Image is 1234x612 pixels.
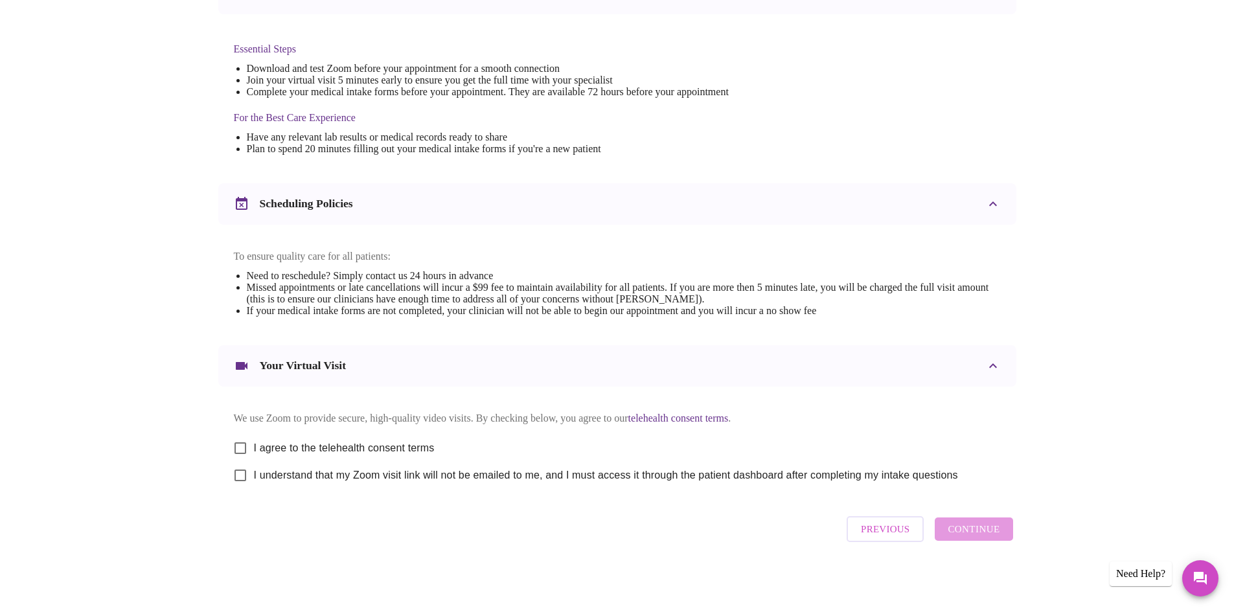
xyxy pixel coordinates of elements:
[1110,561,1172,586] div: Need Help?
[1182,560,1218,596] button: Messages
[254,440,435,456] span: I agree to the telehealth consent terms
[847,516,924,542] button: Previous
[247,131,729,143] li: Have any relevant lab results or medical records ready to share
[247,63,729,74] li: Download and test Zoom before your appointment for a smooth connection
[247,74,729,86] li: Join your virtual visit 5 minutes early to ensure you get the full time with your specialist
[254,468,958,483] span: I understand that my Zoom visit link will not be emailed to me, and I must access it through the ...
[234,112,729,124] h4: For the Best Care Experience
[628,413,729,424] a: telehealth consent terms
[218,345,1016,387] div: Your Virtual Visit
[247,86,729,98] li: Complete your medical intake forms before your appointment. They are available 72 hours before yo...
[234,413,1001,424] p: We use Zoom to provide secure, high-quality video visits. By checking below, you agree to our .
[861,521,909,538] span: Previous
[247,270,1001,282] li: Need to reschedule? Simply contact us 24 hours in advance
[218,183,1016,225] div: Scheduling Policies
[234,251,1001,262] p: To ensure quality care for all patients:
[260,359,347,372] h3: Your Virtual Visit
[247,143,729,155] li: Plan to spend 20 minutes filling out your medical intake forms if you're a new patient
[247,305,1001,317] li: If your medical intake forms are not completed, your clinician will not be able to begin our appo...
[234,43,729,55] h4: Essential Steps
[247,282,1001,305] li: Missed appointments or late cancellations will incur a $99 fee to maintain availability for all p...
[260,197,353,210] h3: Scheduling Policies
